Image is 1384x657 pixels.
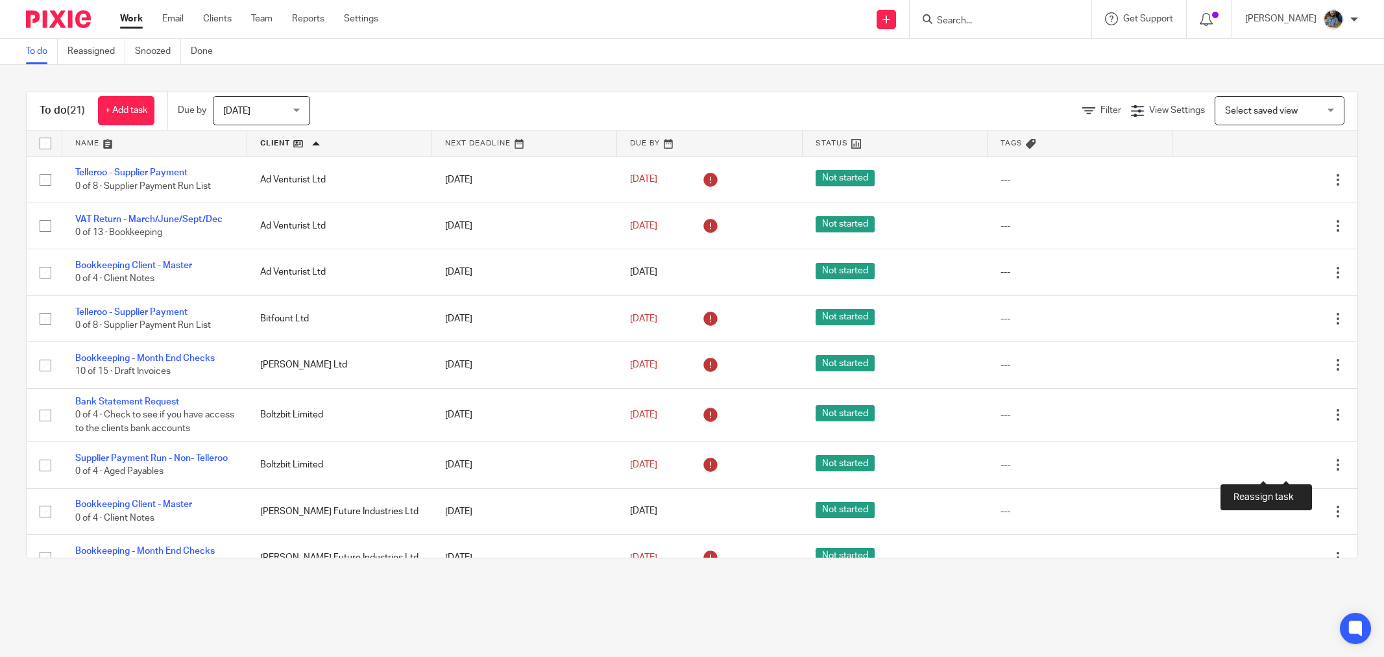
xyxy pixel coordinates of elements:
a: + Add task [98,96,154,125]
div: --- [1001,551,1159,564]
td: [DATE] [432,342,617,388]
td: [DATE] [432,488,617,534]
a: Settings [344,12,378,25]
a: Bookkeeping - Month End Checks [75,547,215,556]
td: [PERSON_NAME] Ltd [247,342,432,388]
span: 0 of 4 · Check to see if you have access to the clients bank accounts [75,410,234,433]
a: Bookkeeping - Month End Checks [75,354,215,363]
a: Clients [203,12,232,25]
span: Not started [816,502,875,518]
span: Get Support [1123,14,1173,23]
td: Ad Venturist Ltd [247,156,432,203]
span: Not started [816,170,875,186]
span: Select saved view [1225,106,1298,116]
td: [PERSON_NAME] Future Industries Ltd [247,534,432,580]
span: 0 of 8 · Supplier Payment Run List [75,182,211,191]
span: [DATE] [630,553,657,562]
span: [DATE] [223,106,250,116]
span: [DATE] [630,221,657,230]
p: [PERSON_NAME] [1245,12,1317,25]
span: Not started [816,216,875,232]
span: [DATE] [630,267,657,277]
div: --- [1001,219,1159,232]
td: Boltzbit Limited [247,442,432,488]
div: --- [1001,408,1159,421]
span: 0 of 8 · Supplier Payment Run List [75,321,211,330]
a: Snoozed [135,39,181,64]
span: [DATE] [630,410,657,419]
h1: To do [40,104,85,118]
td: [DATE] [432,249,617,295]
span: 0 of 4 · Aged Payables [75,467,164,476]
span: 0 of 4 · Client Notes [75,514,154,523]
img: Jaskaran%20Singh.jpeg [1323,9,1344,30]
a: Bookkeeping Client - Master [75,261,192,270]
a: Telleroo - Supplier Payment [75,168,188,177]
td: [DATE] [432,534,617,580]
span: [DATE] [630,360,657,369]
div: --- [1001,266,1159,279]
a: Supplier Payment Run - Non- Telleroo [75,454,228,463]
a: Bank Statement Request [75,397,179,406]
span: [DATE] [630,460,657,469]
span: Not started [816,455,875,471]
span: 0 of 13 · Bookkeeping [75,228,162,237]
img: Pixie [26,10,91,28]
span: (21) [67,105,85,116]
a: Telleroo - Supplier Payment [75,308,188,317]
span: 10 of 15 · Draft Invoices [75,367,171,377]
div: --- [1001,312,1159,325]
a: VAT Return - March/June/Sept/Dec [75,215,223,224]
span: Filter [1100,106,1121,115]
td: Bitfount Ltd [247,295,432,341]
span: [DATE] [630,314,657,323]
span: View Settings [1149,106,1205,115]
td: [DATE] [432,442,617,488]
a: Reassigned [67,39,125,64]
td: [DATE] [432,295,617,341]
td: Ad Venturist Ltd [247,203,432,249]
td: Boltzbit Limited [247,388,432,441]
span: Not started [816,355,875,371]
span: Not started [816,263,875,279]
div: --- [1001,173,1159,186]
span: Tags [1001,140,1023,147]
span: Not started [816,548,875,564]
span: Not started [816,405,875,421]
span: [DATE] [630,175,657,184]
a: Done [191,39,223,64]
span: [DATE] [630,507,657,516]
td: [PERSON_NAME] Future Industries Ltd [247,488,432,534]
a: To do [26,39,58,64]
div: --- [1001,505,1159,518]
td: [DATE] [432,203,617,249]
p: Due by [178,104,206,117]
a: Bookkeeping Client - Master [75,500,192,509]
span: Not started [816,309,875,325]
a: Work [120,12,143,25]
td: Ad Venturist Ltd [247,249,432,295]
div: --- [1001,358,1159,371]
a: Email [162,12,184,25]
span: 0 of 4 · Client Notes [75,275,154,284]
td: [DATE] [432,156,617,203]
a: Reports [292,12,324,25]
td: [DATE] [432,388,617,441]
input: Search [936,16,1052,27]
a: Team [251,12,273,25]
div: --- [1001,458,1159,471]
